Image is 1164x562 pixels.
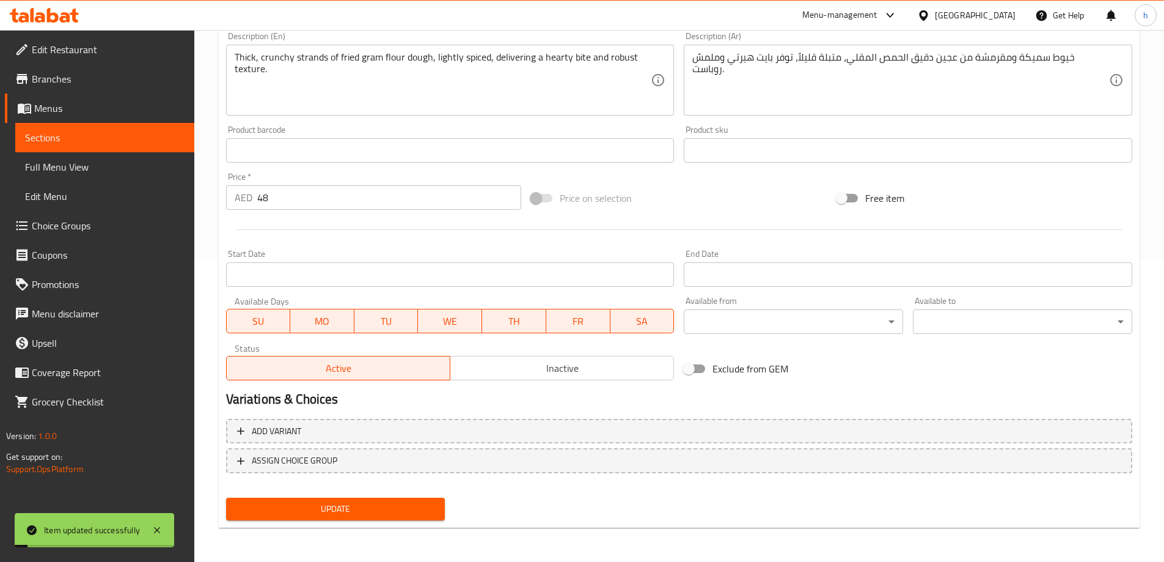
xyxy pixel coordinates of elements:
a: Coupons [5,240,194,270]
span: Menu disclaimer [32,306,185,321]
div: [GEOGRAPHIC_DATA] [935,9,1016,22]
span: Update [236,501,436,517]
a: Choice Groups [5,211,194,240]
span: Free item [865,191,904,205]
span: Coupons [32,248,185,262]
a: Coverage Report [5,358,194,387]
span: Sections [25,130,185,145]
textarea: خيوط سميكة ومقرمشة من عجين دقيق الحمص المقلي، متبلة قليلاً، توفر بايت هيرتي وملمسً روباست. [692,51,1109,109]
a: Branches [5,64,194,94]
span: TU [359,312,414,330]
a: Menu disclaimer [5,299,194,328]
span: h [1143,9,1148,22]
a: Sections [15,123,194,152]
span: FR [551,312,606,330]
h2: Variations & Choices [226,390,1132,409]
a: Grocery Checklist [5,387,194,416]
span: Get support on: [6,449,62,465]
span: WE [423,312,477,330]
button: SU [226,309,291,333]
div: ​ [684,309,903,334]
button: SA [610,309,675,333]
span: Edit Menu [25,189,185,204]
span: Inactive [455,360,669,377]
span: Edit Restaurant [32,42,185,57]
button: Update [226,498,445,520]
p: AED [235,190,252,205]
span: TH [487,312,541,330]
span: Menus [34,101,185,116]
span: Choice Groups [32,218,185,233]
button: MO [290,309,354,333]
button: Add variant [226,419,1132,444]
textarea: Thick, crunchy strands of fried gram flour dough, lightly spiced, delivering a hearty bite and ro... [235,51,651,109]
div: Menu-management [802,8,877,23]
div: ​ [913,309,1132,334]
span: Promotions [32,277,185,292]
a: Edit Menu [15,182,194,211]
span: ASSIGN CHOICE GROUP [252,453,337,468]
a: Menus [5,94,194,123]
a: Edit Restaurant [5,35,194,64]
span: Grocery Checklist [32,394,185,409]
button: WE [418,309,482,333]
button: ASSIGN CHOICE GROUP [226,448,1132,473]
span: 1.0.0 [38,428,57,444]
button: Inactive [450,356,674,380]
span: Version: [6,428,36,444]
button: FR [546,309,610,333]
a: Support.OpsPlatform [6,461,84,477]
input: Please enter product barcode [226,138,675,163]
button: TH [482,309,546,333]
span: Full Menu View [25,160,185,174]
a: Full Menu View [15,152,194,182]
button: TU [354,309,419,333]
button: Active [226,356,450,380]
div: Item updated successfully [44,523,140,537]
a: Upsell [5,328,194,358]
a: Promotions [5,270,194,299]
input: Please enter price [257,185,522,210]
span: Upsell [32,336,185,350]
span: SA [615,312,670,330]
span: Exclude from GEM [712,361,788,376]
span: SU [232,312,286,330]
input: Please enter product sku [684,138,1132,163]
span: Coverage Report [32,365,185,380]
span: MO [295,312,350,330]
span: Add variant [252,424,301,439]
span: Branches [32,72,185,86]
span: Price on selection [560,191,632,205]
span: Active [232,360,445,377]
